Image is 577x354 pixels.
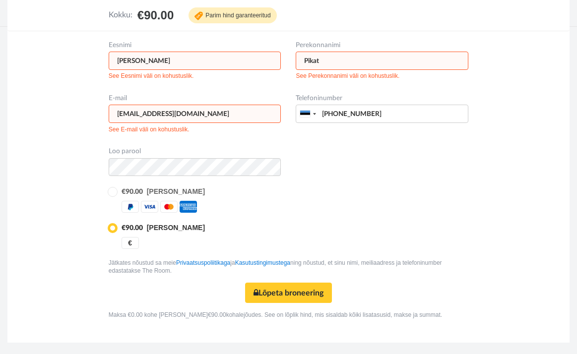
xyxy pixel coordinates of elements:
[296,40,340,50] label: Perekonnanimi
[122,237,139,249] div: Sularaha
[109,93,127,103] label: E-mail
[109,52,281,70] input: Mati
[194,11,270,20] span: Parim hind garanteeritud
[296,72,399,80] div: See Perekonnanimi väli on kohustuslik.
[176,259,230,266] a: Privaatsuspoliitikaga
[122,188,143,195] b: €90.00
[109,11,132,20] span: Kokku:
[109,72,193,80] div: See Eesnimi väli on kohustuslik.
[118,186,221,197] td: [PERSON_NAME]
[296,105,468,123] input: 1234567890
[208,311,226,318] span: €90.00
[296,105,319,122] div: Estonia (Eesti): +372
[109,259,468,275] p: Jätkates nõustud sa meie ja ning nõustud, et sinu nimi, meiliaadress ja telefoninumber edastataks...
[122,225,143,232] b: €90.00
[296,52,468,70] input: Tamm
[296,93,342,103] label: Telefoninumber
[245,283,332,302] button: Lõpeta broneering
[235,259,290,266] a: Kasutustingimustega
[109,311,468,319] p: Maksa €0.00 kohe [PERSON_NAME] kohalejõudes. See on lõplik hind, mis sisaldab kõiki lisatasusid, ...
[137,9,174,22] span: €90.00
[109,105,281,123] input: example@gmail.com
[109,125,190,134] div: See E-mail väli on kohustuslik.
[109,40,131,50] label: Eesnimi
[118,223,221,233] td: [PERSON_NAME]
[109,146,141,156] label: Loo parool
